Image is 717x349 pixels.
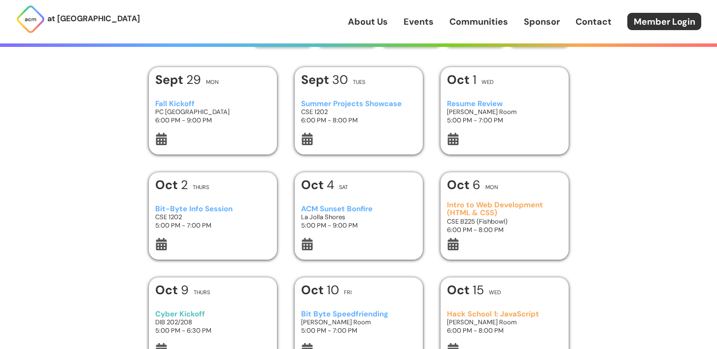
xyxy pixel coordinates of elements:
h3: [PERSON_NAME] Room [447,318,562,326]
h2: Mon [485,185,498,190]
h3: ACM Sunset Bonfire [301,205,416,213]
b: Oct [447,282,473,298]
h2: Thurs [193,185,209,190]
b: Sept [301,72,332,88]
h3: Bit Byte Speedfriending [301,310,416,318]
b: Oct [447,72,473,88]
h3: CSE B225 (Fishbowl) [447,217,562,226]
b: Oct [301,282,327,298]
h3: 5:00 PM - 9:00 PM [301,221,416,230]
h3: 6:00 PM - 8:00 PM [447,226,562,234]
a: Sponsor [524,15,560,28]
h1: 15 [447,284,484,296]
h3: 6:00 PM - 9:00 PM [155,116,270,124]
a: About Us [348,15,388,28]
h3: [PERSON_NAME] Room [301,318,416,326]
h1: 1 [447,74,477,86]
b: Oct [301,177,327,193]
h1: 4 [301,179,334,191]
a: Communities [449,15,508,28]
h2: Sat [339,185,348,190]
b: Oct [447,177,473,193]
h2: Wed [489,290,501,295]
h3: Cyber Kickoff [155,310,270,318]
h2: Thurs [194,290,210,295]
h2: Tues [353,79,365,85]
b: Sept [155,72,186,88]
h3: DIB 202/208 [155,318,270,326]
h3: PC [GEOGRAPHIC_DATA] [155,108,270,116]
a: Member Login [627,13,701,30]
h3: 5:00 PM - 7:00 PM [301,326,416,335]
b: Oct [155,282,181,298]
b: Oct [155,177,181,193]
h2: Fri [344,290,352,295]
h3: 6:00 PM - 8:00 PM [301,116,416,124]
img: ACM Logo [16,4,45,34]
h1: 29 [155,74,201,86]
h3: 5:00 PM - 7:00 PM [155,221,270,230]
h3: Bit-Byte Info Session [155,205,270,213]
h3: [PERSON_NAME] Room [447,108,562,116]
h3: Hack School 1: JavaScript [447,310,562,318]
h3: CSE 1202 [155,213,270,221]
h3: 6:00 PM - 8:00 PM [447,326,562,335]
a: Contact [576,15,612,28]
h2: Wed [481,79,494,85]
h3: Intro to Web Development (HTML & CSS) [447,201,562,217]
h3: Resume Review [447,100,562,108]
h2: Mon [206,79,219,85]
h3: Summer Projects Showcase [301,100,416,108]
a: Events [404,15,434,28]
h1: 30 [301,74,348,86]
h3: 5:00 PM - 7:00 PM [447,116,562,124]
h1: 2 [155,179,188,191]
h3: 5:00 PM - 6:30 PM [155,326,270,335]
h1: 6 [447,179,480,191]
h1: 9 [155,284,189,296]
a: at [GEOGRAPHIC_DATA] [16,4,140,34]
h3: Fall Kickoff [155,100,270,108]
h1: Events [149,27,215,49]
h1: 10 [301,284,339,296]
h3: CSE 1202 [301,108,416,116]
p: at [GEOGRAPHIC_DATA] [47,12,140,25]
h3: La Jolla Shores [301,213,416,221]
